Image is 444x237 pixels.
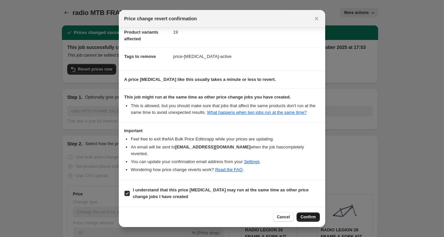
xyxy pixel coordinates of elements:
button: Close [312,14,321,23]
b: A price [MEDICAL_DATA] like this usually takes a minute or less to revert. [124,77,276,82]
li: An email will be sent to when the job has completely reverted . [131,144,320,157]
dd: price-[MEDICAL_DATA]-active [173,48,320,65]
b: I understand that this price [MEDICAL_DATA] may run at the same time as other price change jobs I... [133,187,309,199]
span: Confirm [301,214,316,220]
li: You can update your confirmation email address from your . [131,158,320,165]
span: Price change revert confirmation [124,15,197,22]
a: Read the FAQ [215,167,242,172]
span: Tags to remove [124,54,156,59]
button: Confirm [297,212,320,222]
li: Feel free to exit the NA Bulk Price Editor app while your prices are updating. [131,136,320,142]
a: What happens when two jobs run at the same time? [207,110,307,115]
b: [EMAIL_ADDRESS][DOMAIN_NAME] [175,144,251,149]
span: Cancel [277,214,290,220]
b: This job might run at the same time as other price change jobs you have created. [124,95,291,100]
span: Product variants affected [124,30,158,41]
h3: Important [124,128,320,133]
a: Settings [244,159,260,164]
button: Cancel [273,212,294,222]
li: Wondering how price change reverts work? . [131,166,320,173]
li: This is allowed, but you should make sure that jobs that affect the same products don ' t run at ... [131,103,320,116]
dd: 19 [173,23,320,41]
